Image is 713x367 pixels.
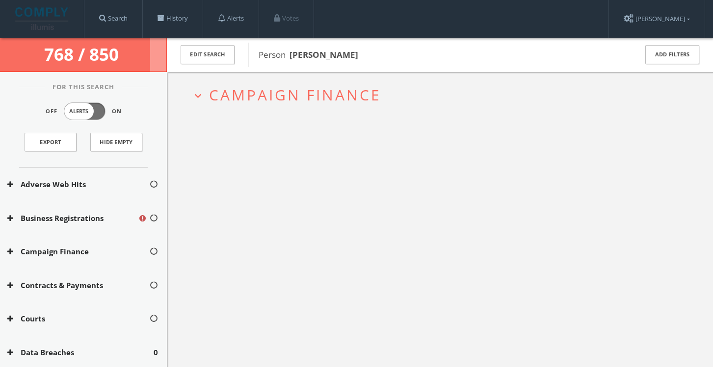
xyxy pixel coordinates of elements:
button: Edit Search [181,45,235,64]
button: Adverse Web Hits [7,179,149,190]
span: Campaign Finance [209,85,381,105]
span: On [112,107,122,116]
b: [PERSON_NAME] [290,49,358,60]
button: Data Breaches [7,347,154,358]
span: 768 / 850 [44,43,123,66]
button: Hide Empty [90,133,142,151]
button: Campaign Finance [7,246,149,257]
img: illumis [15,7,70,30]
button: Add Filters [645,45,699,64]
button: Courts [7,313,149,324]
a: Export [25,133,77,151]
button: Contracts & Payments [7,280,149,291]
button: expand_moreCampaign Finance [191,87,696,103]
span: 0 [154,347,158,358]
span: Person [259,49,358,60]
button: Business Registrations [7,213,138,224]
span: For This Search [45,82,122,92]
span: Off [46,107,57,116]
i: expand_more [191,89,205,102]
